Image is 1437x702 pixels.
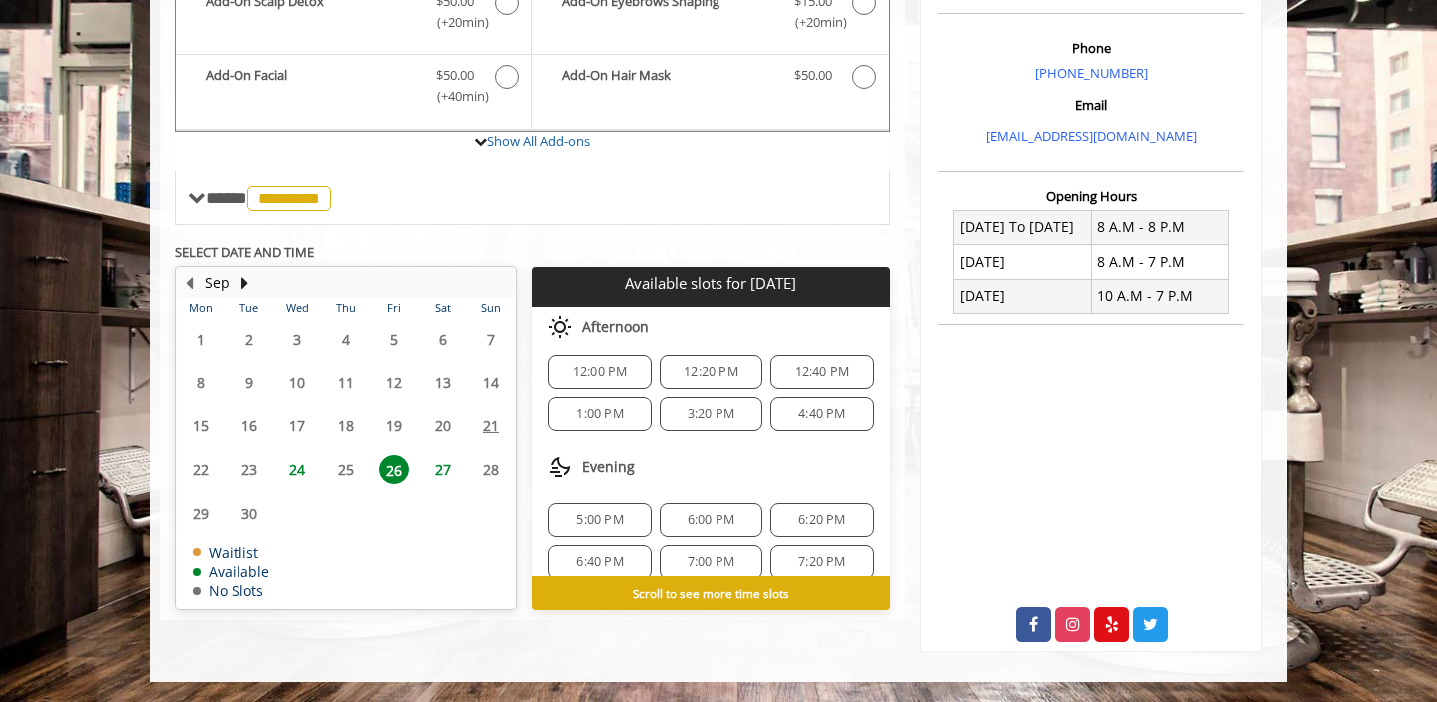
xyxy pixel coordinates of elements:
span: Afternoon [582,319,649,335]
span: 6:00 PM [688,512,734,528]
div: 12:00 PM [548,355,651,389]
h3: Phone [943,41,1239,55]
img: evening slots [548,455,572,479]
td: Select day27 [418,448,466,492]
div: 1:00 PM [548,397,651,431]
th: Sun [467,298,516,318]
div: 12:40 PM [770,355,873,389]
td: Select day24 [273,448,321,492]
th: Sat [418,298,466,318]
span: 12:20 PM [684,364,738,380]
div: 6:20 PM [770,503,873,537]
b: Scroll to see more time slots [633,585,789,601]
div: 12:20 PM [660,355,762,389]
div: 7:20 PM [770,545,873,579]
div: 6:00 PM [660,503,762,537]
span: 7:20 PM [798,554,845,570]
th: Thu [321,298,369,318]
img: afternoon slots [548,315,572,339]
td: 10 A.M - 7 P.M [1091,279,1228,313]
span: 1:00 PM [576,406,623,422]
th: Wed [273,298,321,318]
p: Available slots for [DATE] [540,275,881,292]
button: Previous Month [181,272,197,294]
div: 7:00 PM [660,545,762,579]
a: Show All Add-ons [487,132,590,150]
span: 12:40 PM [795,364,850,380]
td: 8 A.M - 7 P.M [1091,245,1228,279]
span: Evening [582,459,635,475]
span: 4:40 PM [798,406,845,422]
span: 7:00 PM [688,554,734,570]
td: Select day26 [370,448,418,492]
span: 26 [379,455,409,484]
td: 8 A.M - 8 P.M [1091,210,1228,244]
th: Fri [370,298,418,318]
span: 24 [282,455,312,484]
a: [PHONE_NUMBER] [1035,64,1148,82]
span: 27 [428,455,458,484]
td: [DATE] [954,279,1092,313]
td: [DATE] To [DATE] [954,210,1092,244]
a: [EMAIL_ADDRESS][DOMAIN_NAME] [986,127,1197,145]
td: Available [193,564,269,579]
button: Next Month [237,272,252,294]
h3: Opening Hours [938,189,1244,203]
td: Waitlist [193,545,269,560]
div: 4:40 PM [770,397,873,431]
td: No Slots [193,583,269,598]
button: Sep [205,272,230,294]
span: 3:20 PM [688,406,734,422]
div: 5:00 PM [548,503,651,537]
span: 5:00 PM [576,512,623,528]
span: 6:20 PM [798,512,845,528]
div: 3:20 PM [660,397,762,431]
b: SELECT DATE AND TIME [175,243,314,261]
span: 6:40 PM [576,554,623,570]
h3: Email [943,98,1239,112]
th: Tue [225,298,272,318]
th: Mon [177,298,225,318]
td: [DATE] [954,245,1092,279]
div: 6:40 PM [548,545,651,579]
span: 12:00 PM [573,364,628,380]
